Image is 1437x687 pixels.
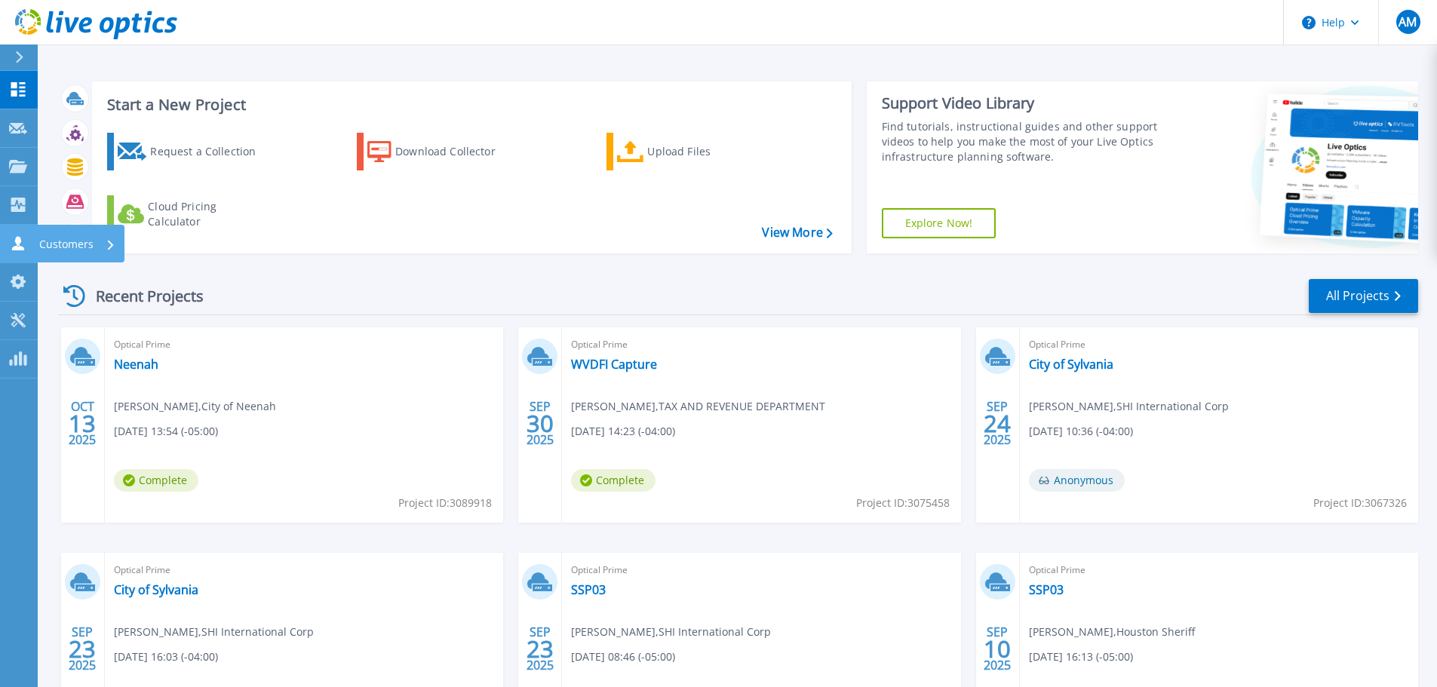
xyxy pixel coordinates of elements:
span: 23 [527,643,554,655]
span: [PERSON_NAME] , Houston Sheriff [1029,624,1195,640]
a: SSP03 [571,582,606,597]
span: Anonymous [1029,469,1125,492]
div: SEP 2025 [68,621,97,676]
div: Upload Files [647,136,768,167]
div: SEP 2025 [983,396,1012,451]
span: AM [1399,16,1417,28]
span: Complete [571,469,656,492]
span: [PERSON_NAME] , SHI International Corp [1029,398,1229,415]
a: Cloud Pricing Calculator [107,195,275,233]
a: Request a Collection [107,133,275,170]
a: Neenah [114,357,158,372]
a: SSP03 [1029,582,1064,597]
span: [DATE] 08:46 (-05:00) [571,649,675,665]
span: [PERSON_NAME] , SHI International Corp [571,624,771,640]
a: Upload Files [606,133,775,170]
span: Optical Prime [114,336,494,353]
span: Optical Prime [571,336,951,353]
a: Explore Now! [882,208,996,238]
span: [PERSON_NAME] , TAX AND REVENUE DEPARTMENT [571,398,825,415]
div: SEP 2025 [983,621,1012,676]
span: Project ID: 3075458 [856,495,950,511]
a: Download Collector [357,133,525,170]
div: SEP 2025 [526,621,554,676]
span: [PERSON_NAME] , City of Neenah [114,398,276,415]
a: All Projects [1309,279,1418,313]
div: Request a Collection [150,136,271,167]
span: 30 [527,417,554,430]
span: 24 [984,417,1011,430]
h3: Start a New Project [107,97,832,113]
span: [DATE] 16:13 (-05:00) [1029,649,1133,665]
span: Optical Prime [1029,336,1409,353]
span: Complete [114,469,198,492]
a: City of Sylvania [1029,357,1113,372]
div: Find tutorials, instructional guides and other support videos to help you make the most of your L... [882,119,1163,164]
span: 13 [69,417,96,430]
div: OCT 2025 [68,396,97,451]
span: 23 [69,643,96,655]
div: Cloud Pricing Calculator [148,199,269,229]
span: Optical Prime [1029,562,1409,578]
span: [DATE] 14:23 (-04:00) [571,423,675,440]
span: Project ID: 3067326 [1313,495,1407,511]
span: Optical Prime [571,562,951,578]
span: Optical Prime [114,562,494,578]
div: Download Collector [395,136,516,167]
div: Support Video Library [882,94,1163,113]
a: View More [762,225,832,240]
span: Project ID: 3089918 [398,495,492,511]
a: City of Sylvania [114,582,198,597]
span: [DATE] 16:03 (-04:00) [114,649,218,665]
div: Recent Projects [58,278,224,314]
div: SEP 2025 [526,396,554,451]
p: Customers [39,225,94,264]
span: [DATE] 10:36 (-04:00) [1029,423,1133,440]
a: WVDFI Capture [571,357,657,372]
span: 10 [984,643,1011,655]
span: [PERSON_NAME] , SHI International Corp [114,624,314,640]
span: [DATE] 13:54 (-05:00) [114,423,218,440]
